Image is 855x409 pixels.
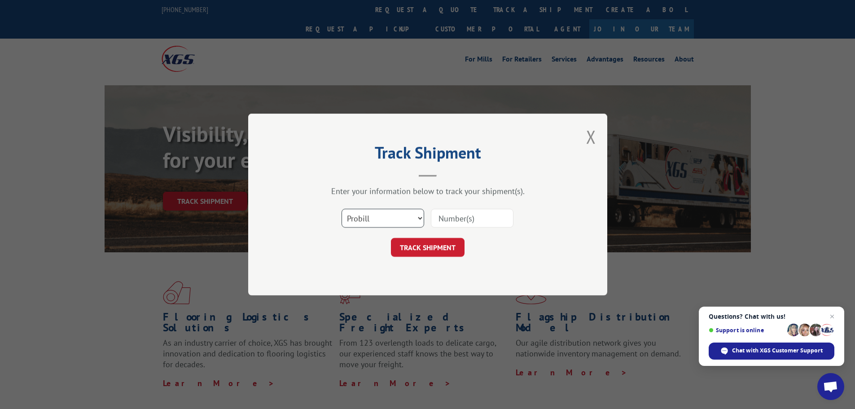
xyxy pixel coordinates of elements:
[709,343,834,360] span: Chat with XGS Customer Support
[709,313,834,320] span: Questions? Chat with us!
[586,125,596,149] button: Close modal
[293,146,562,163] h2: Track Shipment
[732,347,823,355] span: Chat with XGS Customer Support
[293,186,562,196] div: Enter your information below to track your shipment(s).
[709,327,784,334] span: Support is online
[391,238,465,257] button: TRACK SHIPMENT
[431,209,513,228] input: Number(s)
[817,373,844,400] a: Open chat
